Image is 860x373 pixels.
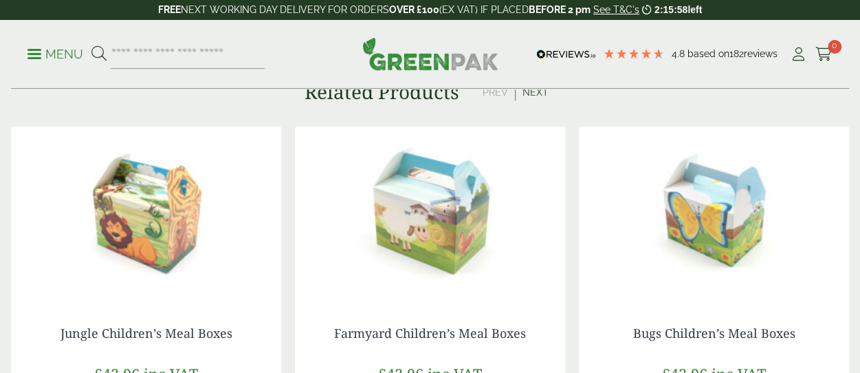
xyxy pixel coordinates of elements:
a: 0 [815,44,833,65]
button: Next [516,84,555,100]
i: Cart [815,47,833,61]
img: REVIEWS.io [536,50,596,59]
p: Menu [27,46,83,63]
span: 2:15:58 [654,4,687,15]
h3: Related Products [305,81,459,104]
a: Menu [27,46,83,60]
strong: BEFORE 2 pm [529,4,591,15]
img: Bug Childrens Meal Box [579,126,849,298]
a: Farmyard Children’s Meal Boxes [334,324,526,341]
strong: OVER £100 [389,4,439,15]
i: My Account [790,47,807,61]
img: GreenPak Supplies [362,37,498,70]
button: Prev [476,84,516,100]
span: 182 [729,48,744,59]
span: reviews [744,48,778,59]
a: Bugs Children’s Meal Boxes [633,324,795,341]
strong: FREE [158,4,181,15]
span: 0 [828,40,841,54]
a: Jungle Children’s Meal Boxes [60,324,232,341]
div: 4.79 Stars [603,47,665,60]
img: Jungle Childrens Meal Box v2 [11,126,281,298]
img: Farmyard Childrens Meal Box [295,126,565,298]
span: Based on [687,48,729,59]
span: 4.8 [672,48,687,59]
a: See T&C's [593,4,639,15]
span: left [687,4,702,15]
